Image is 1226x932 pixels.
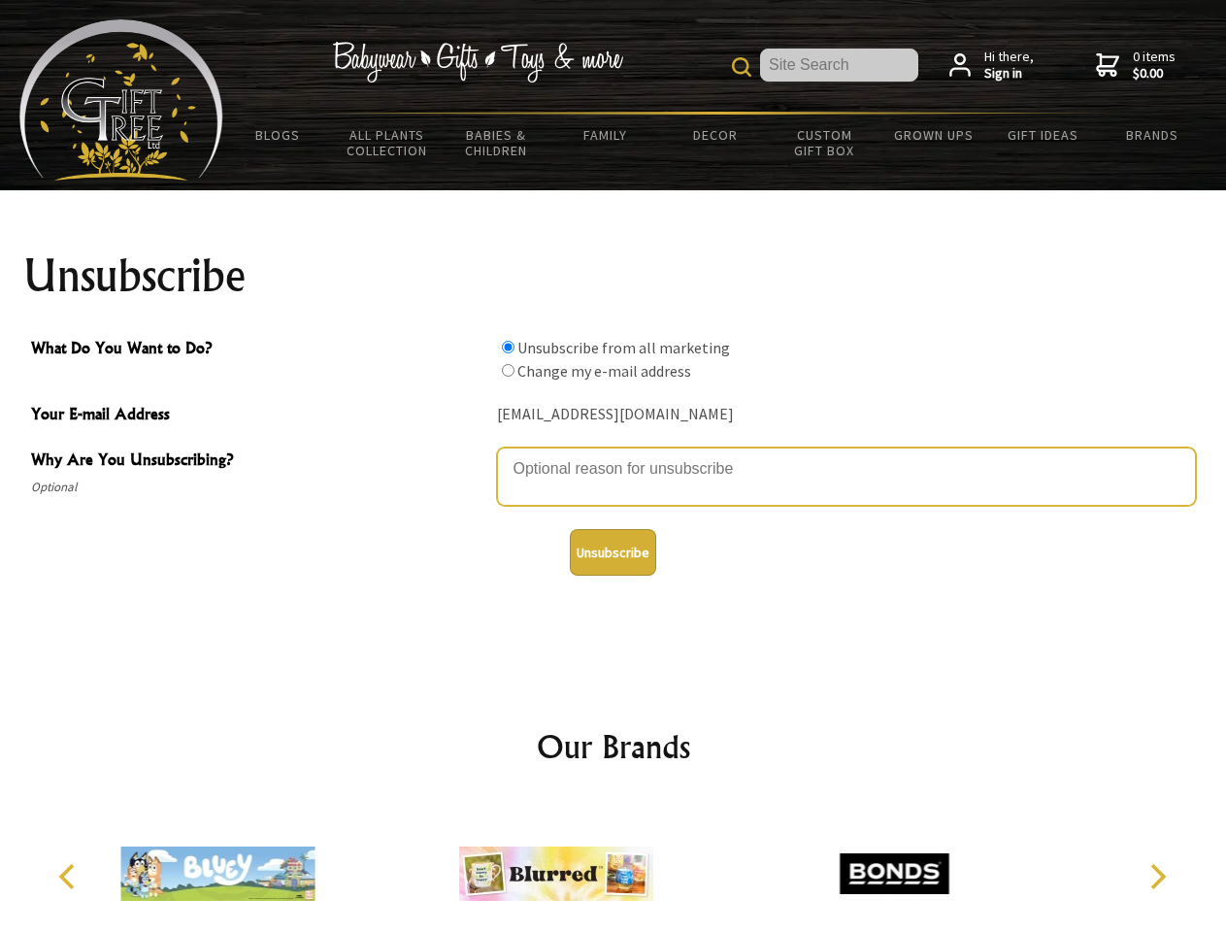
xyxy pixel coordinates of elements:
[984,65,1034,83] strong: Sign in
[497,400,1196,430] div: [EMAIL_ADDRESS][DOMAIN_NAME]
[949,49,1034,83] a: Hi there,Sign in
[517,338,730,357] label: Unsubscribe from all marketing
[984,49,1034,83] span: Hi there,
[31,336,487,364] span: What Do You Want to Do?
[502,364,514,377] input: What Do You Want to Do?
[1133,48,1176,83] span: 0 items
[1098,115,1208,155] a: Brands
[333,115,443,171] a: All Plants Collection
[31,476,487,499] span: Optional
[497,448,1196,506] textarea: Why Are You Unsubscribing?
[660,115,770,155] a: Decor
[732,57,751,77] img: product search
[551,115,661,155] a: Family
[442,115,551,171] a: Babies & Children
[39,723,1188,770] h2: Our Brands
[1136,855,1178,898] button: Next
[878,115,988,155] a: Grown Ups
[31,402,487,430] span: Your E-mail Address
[517,361,691,381] label: Change my e-mail address
[49,855,91,898] button: Previous
[332,42,623,83] img: Babywear - Gifts - Toys & more
[1133,65,1176,83] strong: $0.00
[23,252,1204,299] h1: Unsubscribe
[31,448,487,476] span: Why Are You Unsubscribing?
[760,49,918,82] input: Site Search
[1096,49,1176,83] a: 0 items$0.00
[19,19,223,181] img: Babyware - Gifts - Toys and more...
[570,529,656,576] button: Unsubscribe
[502,341,514,353] input: What Do You Want to Do?
[770,115,879,171] a: Custom Gift Box
[988,115,1098,155] a: Gift Ideas
[223,115,333,155] a: BLOGS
